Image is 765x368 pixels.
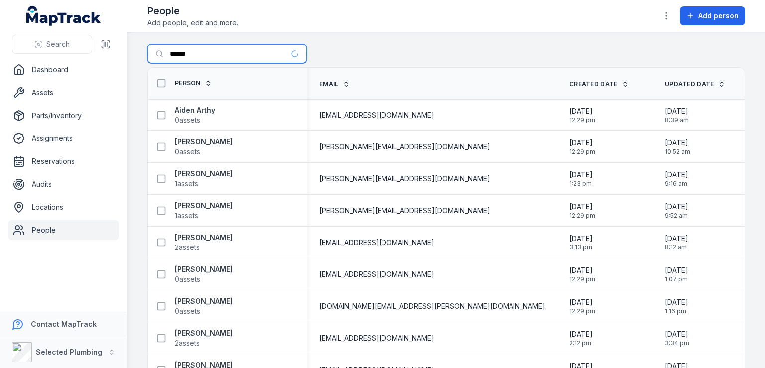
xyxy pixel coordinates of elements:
span: 2 assets [175,243,200,252]
time: 5/14/2025, 2:12:32 PM [569,329,593,347]
span: 10:52 am [665,148,690,156]
time: 2/28/2025, 3:13:20 PM [569,234,593,251]
span: 12:29 pm [569,275,595,283]
span: 12:29 pm [569,212,595,220]
span: 2 assets [175,338,200,348]
span: [DATE] [665,297,688,307]
time: 1/14/2025, 12:29:42 PM [569,106,595,124]
a: [PERSON_NAME]1assets [175,201,233,221]
button: Add person [680,6,745,25]
span: [PERSON_NAME][EMAIL_ADDRESS][DOMAIN_NAME] [319,174,490,184]
a: [PERSON_NAME]1assets [175,169,233,189]
span: [EMAIL_ADDRESS][DOMAIN_NAME] [319,269,434,279]
span: [PERSON_NAME][EMAIL_ADDRESS][DOMAIN_NAME] [319,206,490,216]
span: 3:34 pm [665,339,689,347]
time: 9/3/2025, 9:16:25 AM [665,170,688,188]
span: [EMAIL_ADDRESS][DOMAIN_NAME] [319,238,434,247]
a: Person [175,79,212,87]
span: [DATE] [569,138,595,148]
strong: Aiden Arthy [175,105,215,115]
span: Person [175,79,201,87]
span: [DATE] [569,297,595,307]
span: [DATE] [569,234,593,244]
span: [EMAIL_ADDRESS][DOMAIN_NAME] [319,110,434,120]
a: [PERSON_NAME]2assets [175,328,233,348]
a: Audits [8,174,119,194]
strong: [PERSON_NAME] [175,137,233,147]
strong: [PERSON_NAME] [175,169,233,179]
span: [DATE] [665,170,688,180]
strong: Selected Plumbing [36,348,102,356]
span: 12:29 pm [569,116,595,124]
span: 12:29 pm [569,148,595,156]
a: Reservations [8,151,119,171]
time: 8/11/2025, 1:07:47 PM [665,265,688,283]
a: Assignments [8,128,119,148]
time: 8/29/2025, 3:34:37 PM [665,329,689,347]
span: [DATE] [665,265,688,275]
span: [DATE] [665,106,689,116]
span: [DATE] [569,265,595,275]
span: 3:13 pm [569,244,593,251]
time: 9/1/2025, 10:52:58 AM [665,138,690,156]
a: People [8,220,119,240]
time: 8/11/2025, 1:16:06 PM [665,297,688,315]
span: [DATE] [665,329,689,339]
span: Search [46,39,70,49]
a: [PERSON_NAME]0assets [175,264,233,284]
span: [EMAIL_ADDRESS][DOMAIN_NAME] [319,333,434,343]
span: 0 assets [175,147,200,157]
strong: [PERSON_NAME] [175,201,233,211]
span: Add person [698,11,739,21]
strong: [PERSON_NAME] [175,264,233,274]
button: Search [12,35,92,54]
a: [PERSON_NAME]2assets [175,233,233,252]
time: 1/14/2025, 12:29:42 PM [569,202,595,220]
time: 1/14/2025, 12:29:42 PM [569,265,595,283]
a: [PERSON_NAME]0assets [175,296,233,316]
span: 8:12 am [665,244,688,251]
span: 9:16 am [665,180,688,188]
span: [DATE] [569,202,595,212]
span: 8:39 am [665,116,689,124]
a: Parts/Inventory [8,106,119,125]
span: [PERSON_NAME][EMAIL_ADDRESS][DOMAIN_NAME] [319,142,490,152]
span: 0 assets [175,306,200,316]
span: 0 assets [175,115,200,125]
strong: [PERSON_NAME] [175,296,233,306]
a: MapTrack [26,6,101,26]
time: 9/2/2025, 8:12:41 AM [665,234,688,251]
span: 2:12 pm [569,339,593,347]
span: 9:52 am [665,212,688,220]
span: 1:07 pm [665,275,688,283]
time: 1/14/2025, 12:29:42 PM [569,297,595,315]
span: [DATE] [569,106,595,116]
a: Assets [8,83,119,103]
span: [DATE] [665,138,690,148]
span: [DATE] [665,234,688,244]
span: [DATE] [569,329,593,339]
a: Dashboard [8,60,119,80]
a: Aiden Arthy0assets [175,105,215,125]
a: [PERSON_NAME]0assets [175,137,233,157]
time: 2/13/2025, 1:23:00 PM [569,170,593,188]
time: 8/18/2025, 8:39:46 AM [665,106,689,124]
span: 1:16 pm [665,307,688,315]
a: Updated Date [665,80,725,88]
span: [DATE] [665,202,688,212]
a: Email [319,80,350,88]
span: [DOMAIN_NAME][EMAIL_ADDRESS][PERSON_NAME][DOMAIN_NAME] [319,301,545,311]
a: Locations [8,197,119,217]
h2: People [147,4,238,18]
span: Add people, edit and more. [147,18,238,28]
strong: [PERSON_NAME] [175,328,233,338]
span: 1 assets [175,211,198,221]
span: 0 assets [175,274,200,284]
span: Created Date [569,80,618,88]
span: 1:23 pm [569,180,593,188]
time: 9/1/2025, 9:52:10 AM [665,202,688,220]
span: Email [319,80,339,88]
time: 1/14/2025, 12:29:42 PM [569,138,595,156]
span: 1 assets [175,179,198,189]
a: Created Date [569,80,629,88]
